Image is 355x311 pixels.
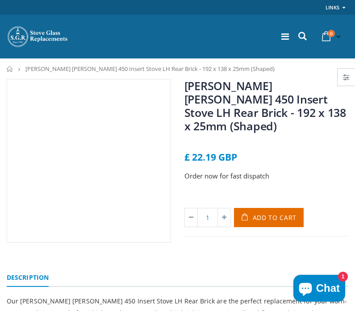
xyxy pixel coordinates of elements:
[184,151,237,163] span: £ 22.19 GBP
[7,66,13,72] a: Home
[25,65,275,73] span: [PERSON_NAME] [PERSON_NAME] 450 Insert Stove LH Rear Brick - 192 x 138 x 25mm (Shaped)
[318,28,342,45] a: 0
[234,208,304,227] button: Add to Cart
[253,213,297,222] span: Add to Cart
[7,25,69,48] img: Stove Glass Replacement
[328,30,335,37] span: 0
[291,275,348,304] inbox-online-store-chat: Shopify online store chat
[7,269,49,287] a: Description
[281,30,289,42] a: Menu
[326,2,339,13] a: Links
[184,171,349,181] p: Order now for fast dispatch
[184,78,346,133] a: [PERSON_NAME] [PERSON_NAME] 450 Insert Stove LH Rear Brick - 192 x 138 x 25mm (Shaped)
